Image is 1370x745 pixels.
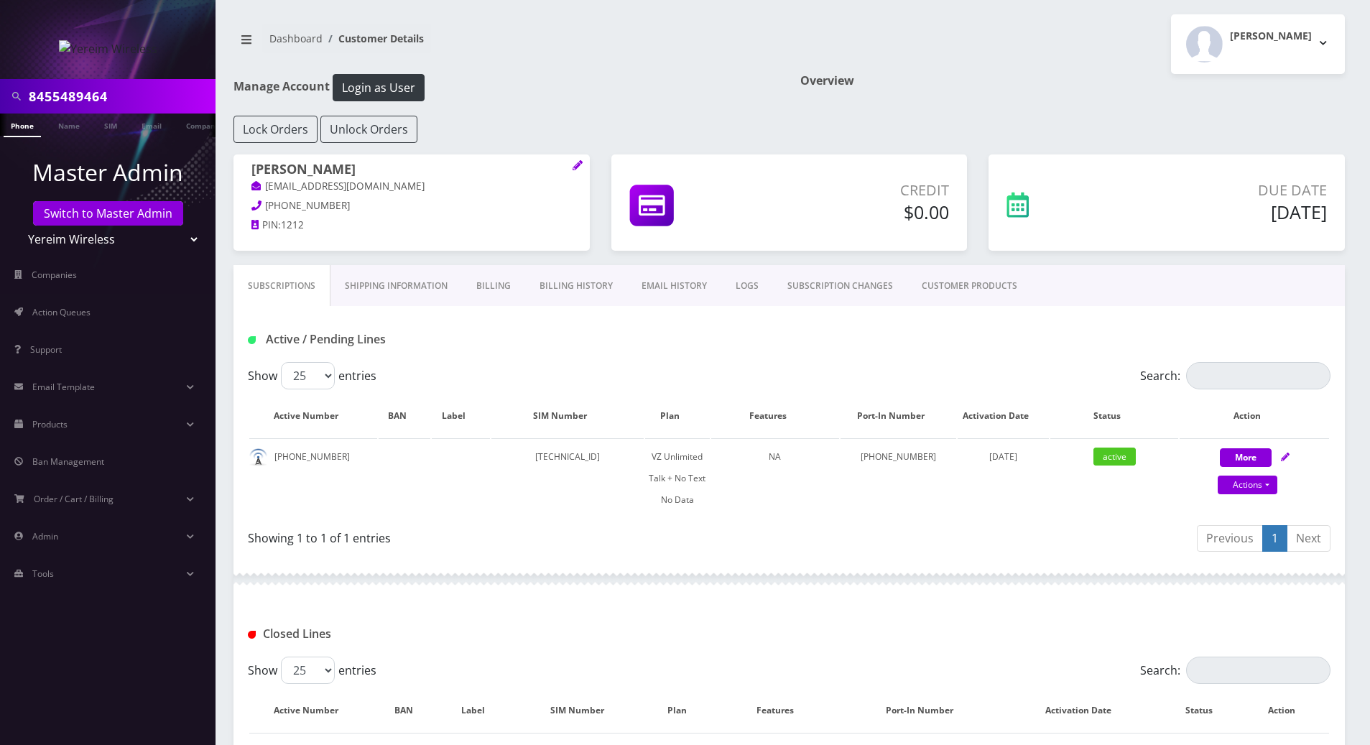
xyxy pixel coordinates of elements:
[233,116,318,143] button: Lock Orders
[627,265,721,307] a: EMAIL HISTORY
[519,690,650,731] th: SIM Number: activate to sort column ascending
[1220,448,1272,467] button: More
[248,631,256,639] img: Closed Lines
[32,530,58,542] span: Admin
[330,265,462,307] a: Shipping Information
[525,265,627,307] a: Billing History
[320,116,417,143] button: Unlock Orders
[1140,362,1330,389] label: Search:
[248,657,376,684] label: Show entries
[1197,525,1263,552] a: Previous
[330,78,425,94] a: Login as User
[432,395,490,437] th: Label: activate to sort column ascending
[848,690,1006,731] th: Port-In Number: activate to sort column ascending
[711,438,839,518] td: NA
[772,180,949,201] p: Credit
[841,395,956,437] th: Port-In Number: activate to sort column ascending
[32,568,54,580] span: Tools
[32,455,104,468] span: Ban Management
[233,24,779,65] nav: breadcrumb
[1121,180,1327,201] p: Due Date
[248,524,779,547] div: Showing 1 to 1 of 1 entries
[379,690,443,731] th: BAN: activate to sort column ascending
[645,395,710,437] th: Plan: activate to sort column ascending
[281,362,335,389] select: Showentries
[333,74,425,101] button: Login as User
[248,333,594,346] h1: Active / Pending Lines
[1287,525,1330,552] a: Next
[233,74,779,101] h1: Manage Account
[444,690,517,731] th: Label: activate to sort column ascending
[1180,395,1329,437] th: Action: activate to sort column ascending
[1248,690,1329,731] th: Action : activate to sort column ascending
[179,114,227,136] a: Company
[249,438,377,518] td: [PHONE_NUMBER]
[29,83,212,110] input: Search in Company
[4,114,41,137] a: Phone
[281,218,304,231] span: 1212
[249,395,377,437] th: Active Number: activate to sort column ascending
[1093,448,1136,466] span: active
[491,438,643,518] td: [TECHNICAL_ID]
[1165,690,1246,731] th: Status: activate to sort column ascending
[772,201,949,223] h5: $0.00
[249,448,267,466] img: default.png
[1007,690,1164,731] th: Activation Date: activate to sort column ascending
[251,162,572,179] h1: [PERSON_NAME]
[1140,657,1330,684] label: Search:
[248,627,594,641] h1: Closed Lines
[97,114,124,136] a: SIM
[652,690,717,731] th: Plan: activate to sort column ascending
[989,450,1017,463] span: [DATE]
[265,199,350,212] span: [PHONE_NUMBER]
[251,218,281,233] a: PIN:
[721,265,773,307] a: LOGS
[269,32,323,45] a: Dashboard
[1171,14,1345,74] button: [PERSON_NAME]
[1230,30,1312,42] h2: [PERSON_NAME]
[1186,657,1330,684] input: Search:
[134,114,169,136] a: Email
[30,343,62,356] span: Support
[462,265,525,307] a: Billing
[32,306,91,318] span: Action Queues
[958,395,1049,437] th: Activation Date: activate to sort column ascending
[233,265,330,307] a: Subscriptions
[33,201,183,226] a: Switch to Master Admin
[645,438,710,518] td: VZ Unlimited Talk + No Text No Data
[711,395,839,437] th: Features: activate to sort column ascending
[34,493,114,505] span: Order / Cart / Billing
[1121,201,1327,223] h5: [DATE]
[323,31,424,46] li: Customer Details
[32,381,95,393] span: Email Template
[1186,362,1330,389] input: Search:
[281,657,335,684] select: Showentries
[1262,525,1287,552] a: 1
[907,265,1032,307] a: CUSTOMER PRODUCTS
[800,74,1346,88] h1: Overview
[32,418,68,430] span: Products
[251,180,425,194] a: [EMAIL_ADDRESS][DOMAIN_NAME]
[379,395,430,437] th: BAN: activate to sort column ascending
[248,336,256,344] img: Active / Pending Lines
[59,40,157,57] img: Yereim Wireless
[491,395,643,437] th: SIM Number: activate to sort column ascending
[51,114,87,136] a: Name
[248,362,376,389] label: Show entries
[1050,395,1178,437] th: Status: activate to sort column ascending
[1218,476,1277,494] a: Actions
[841,438,956,518] td: [PHONE_NUMBER]
[249,690,377,731] th: Active Number: activate to sort column descending
[773,265,907,307] a: SUBSCRIPTION CHANGES
[32,269,77,281] span: Companies
[718,690,846,731] th: Features: activate to sort column ascending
